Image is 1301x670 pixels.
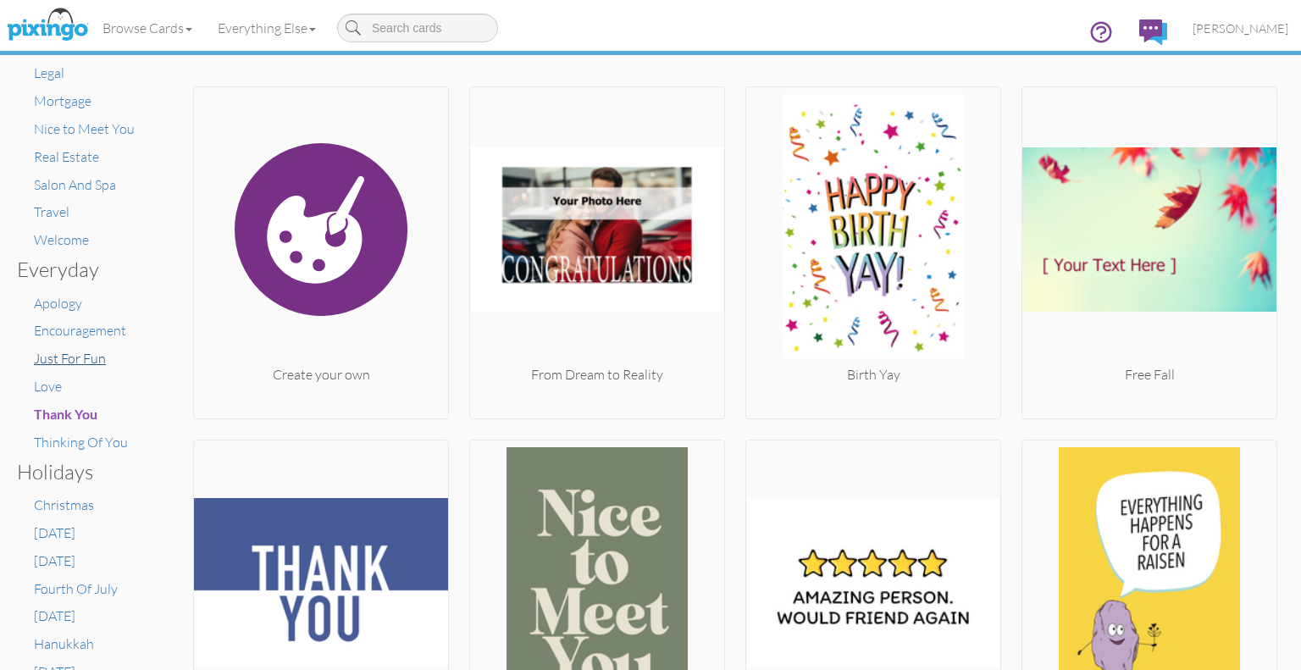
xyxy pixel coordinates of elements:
a: Just For Fun [34,350,106,367]
div: Create your own [194,365,448,385]
div: Free Fall [1022,365,1276,385]
img: comments.svg [1139,19,1167,45]
a: Encouragement [34,322,126,339]
a: Hanukkah [34,635,94,652]
img: 20250905-201811-b377196b96e5-250.png [470,94,724,365]
img: 20250828-163716-8d2042864239-250.jpg [746,94,1000,365]
a: Browse Cards [90,7,205,49]
a: Christmas [34,496,94,513]
img: create.svg [194,94,448,365]
a: [DATE] [34,607,75,624]
a: Love [34,378,62,395]
a: Everything Else [205,7,329,49]
div: Birth Yay [746,365,1000,385]
a: Salon And Spa [34,176,116,193]
input: Search cards [337,14,498,42]
a: Nice to Meet You [34,120,135,137]
a: Thinking Of You [34,434,128,451]
img: 20250908-205024-9e166ba402a1-250.png [1022,94,1276,365]
a: Real Estate [34,148,99,165]
a: Welcome [34,231,89,248]
a: Legal [34,64,64,81]
div: From Dream to Reality [470,365,724,385]
a: Travel [34,203,69,220]
a: Fourth Of July [34,580,118,597]
a: [DATE] [34,524,75,541]
h3: Everyday [17,258,140,280]
a: Thank You [34,406,97,423]
a: [PERSON_NAME] [1180,7,1301,50]
h3: Holidays [17,461,140,483]
span: [PERSON_NAME] [1193,21,1288,36]
img: pixingo logo [3,4,92,47]
a: Apology [34,295,82,312]
span: Thank You [34,406,97,422]
a: Mortgage [34,92,91,109]
a: [DATE] [34,552,75,569]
